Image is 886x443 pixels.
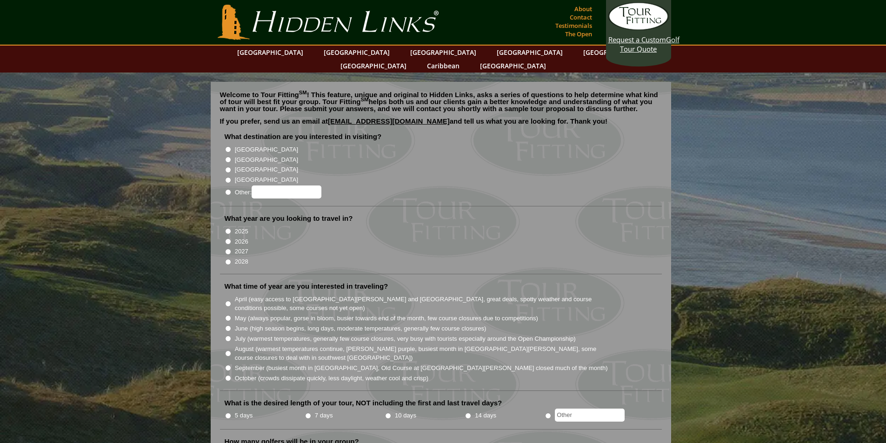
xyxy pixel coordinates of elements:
a: [GEOGRAPHIC_DATA] [233,46,308,59]
sup: SM [299,90,307,95]
label: What time of year are you interested in traveling? [225,282,388,291]
label: 2027 [235,247,248,256]
label: August (warmest temperatures continue, [PERSON_NAME] purple, busiest month in [GEOGRAPHIC_DATA][P... [235,344,609,363]
a: Contact [567,11,594,24]
label: 14 days [475,411,496,420]
label: 2026 [235,237,248,246]
a: The Open [563,27,594,40]
a: Request a CustomGolf Tour Quote [608,2,669,53]
a: [GEOGRAPHIC_DATA] [319,46,394,59]
a: [GEOGRAPHIC_DATA] [492,46,567,59]
label: September (busiest month in [GEOGRAPHIC_DATA], Old Course at [GEOGRAPHIC_DATA][PERSON_NAME] close... [235,364,608,373]
label: What is the desired length of your tour, NOT including the first and last travel days? [225,398,502,408]
span: Request a Custom [608,35,666,44]
label: May (always popular, gorse in bloom, busier towards end of the month, few course closures due to ... [235,314,538,323]
label: [GEOGRAPHIC_DATA] [235,155,298,165]
label: [GEOGRAPHIC_DATA] [235,165,298,174]
a: Testimonials [553,19,594,32]
label: Other: [235,185,321,198]
a: About [572,2,594,15]
p: If you prefer, send us an email at and tell us what you are looking for. Thank you! [220,118,662,132]
label: 5 days [235,411,253,420]
label: October (crowds dissipate quickly, less daylight, weather cool and crisp) [235,374,429,383]
input: Other: [252,185,321,198]
label: July (warmest temperatures, generally few course closures, very busy with tourists especially aro... [235,334,576,344]
label: 10 days [395,411,416,420]
label: [GEOGRAPHIC_DATA] [235,175,298,185]
p: Welcome to Tour Fitting ! This feature, unique and original to Hidden Links, asks a series of que... [220,91,662,112]
label: [GEOGRAPHIC_DATA] [235,145,298,154]
a: [GEOGRAPHIC_DATA] [579,46,654,59]
label: 7 days [315,411,333,420]
label: 2025 [235,227,248,236]
a: Caribbean [422,59,464,73]
label: What destination are you interested in visiting? [225,132,382,141]
a: [EMAIL_ADDRESS][DOMAIN_NAME] [328,117,450,125]
sup: SM [361,97,369,102]
input: Other [555,409,625,422]
label: June (high season begins, long days, moderate temperatures, generally few course closures) [235,324,486,333]
label: April (easy access to [GEOGRAPHIC_DATA][PERSON_NAME] and [GEOGRAPHIC_DATA], great deals, spotty w... [235,295,609,313]
label: What year are you looking to travel in? [225,214,353,223]
a: [GEOGRAPHIC_DATA] [336,59,411,73]
a: [GEOGRAPHIC_DATA] [475,59,551,73]
label: 2028 [235,257,248,266]
a: [GEOGRAPHIC_DATA] [406,46,481,59]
